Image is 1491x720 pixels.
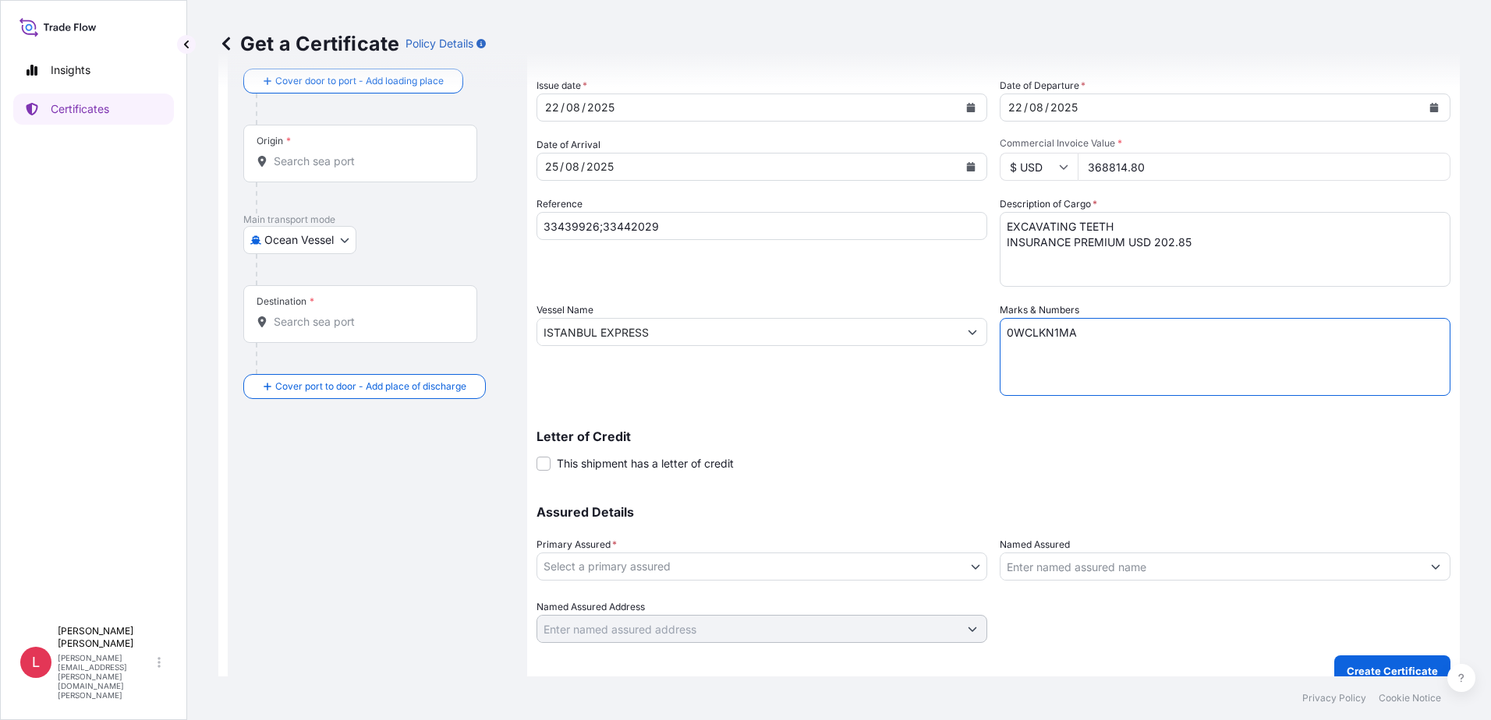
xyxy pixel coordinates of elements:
input: Destination [274,314,458,330]
span: This shipment has a letter of credit [557,456,734,471]
input: Named Assured Address [537,615,958,643]
div: / [560,157,564,176]
p: Create Certificate [1347,663,1438,679]
button: Cover door to port - Add loading place [243,69,463,94]
a: Cookie Notice [1379,692,1441,704]
p: Policy Details [406,36,473,51]
div: year, [586,98,616,117]
button: Select a primary assured [537,552,987,581]
label: Named Assured Address [537,599,645,615]
div: day, [544,98,561,117]
input: Enter amount [1078,153,1450,181]
input: Enter booking reference [537,212,987,240]
span: L [32,655,40,670]
button: Create Certificate [1334,655,1450,686]
input: Assured Name [1000,552,1422,581]
span: Commercial Invoice Value [1000,137,1450,150]
div: / [1045,98,1049,117]
span: Select a primary assured [544,559,671,574]
label: Marks & Numbers [1000,302,1079,318]
a: Insights [13,55,174,86]
span: Primary Assured [537,537,617,552]
div: / [581,157,585,176]
button: Calendar [1422,95,1447,120]
button: Select transport [243,226,356,254]
input: Type to search vessel name or IMO [537,318,958,346]
div: / [582,98,586,117]
span: Date of Arrival [537,137,600,153]
div: day, [544,157,560,176]
button: Show suggestions [1422,552,1450,581]
label: Description of Cargo [1000,196,1097,212]
div: year, [1049,98,1079,117]
button: Calendar [958,154,983,179]
label: Vessel Name [537,302,593,318]
div: Destination [257,295,314,308]
button: Show suggestions [958,318,986,346]
button: Cover port to door - Add place of discharge [243,374,486,399]
p: Certificates [51,101,109,117]
div: month, [1028,98,1045,117]
p: [PERSON_NAME][EMAIL_ADDRESS][PERSON_NAME][DOMAIN_NAME][PERSON_NAME] [58,653,154,700]
label: Reference [537,196,583,212]
div: month, [565,98,582,117]
div: / [561,98,565,117]
div: year, [585,157,615,176]
p: [PERSON_NAME] [PERSON_NAME] [58,625,154,650]
span: Ocean Vessel [264,232,334,248]
div: day, [1007,98,1024,117]
div: / [1024,98,1028,117]
p: Letter of Credit [537,430,1450,443]
button: Calendar [958,95,983,120]
label: Named Assured [1000,537,1070,552]
input: Origin [274,154,458,169]
a: Certificates [13,94,174,125]
div: month, [564,157,581,176]
div: Origin [257,135,291,147]
button: Show suggestions [958,615,986,643]
p: Insights [51,62,90,78]
p: Main transport mode [243,214,512,226]
p: Assured Details [537,506,1450,518]
span: Cover port to door - Add place of discharge [275,379,466,394]
p: Get a Certificate [218,31,399,56]
a: Privacy Policy [1302,692,1366,704]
